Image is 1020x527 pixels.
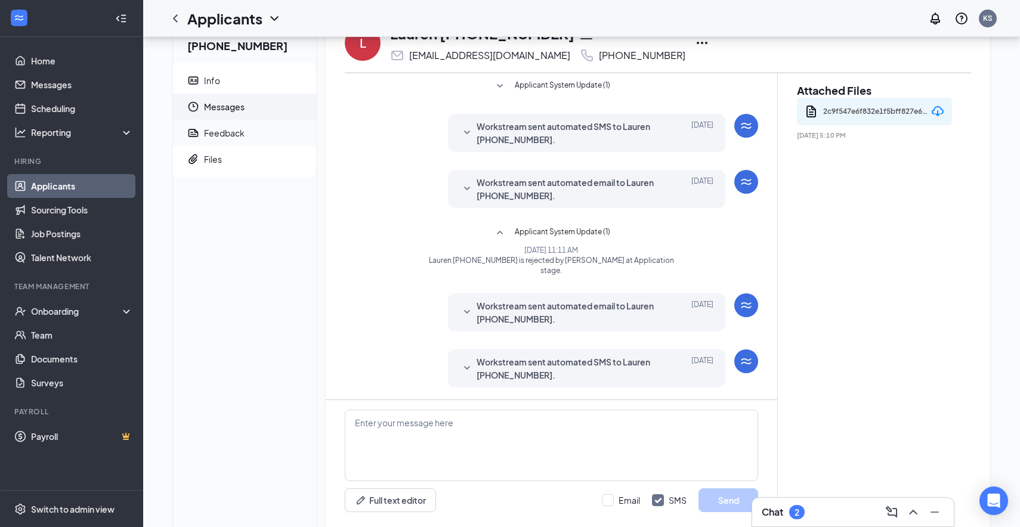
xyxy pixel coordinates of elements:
div: Reporting [31,126,134,138]
div: [PHONE_NUMBER] [599,49,685,61]
svg: WorkstreamLogo [739,175,753,189]
div: 2c9f547e6f832e1f5bff827e65bbf0da.pdf [823,103,928,120]
svg: QuestionInfo [954,11,969,26]
a: Messages [31,73,133,97]
svg: Paperclip [187,153,199,165]
svg: Ellipses [695,36,709,50]
button: Minimize [925,503,944,522]
span: Applicant System Update (1) [515,79,610,94]
span: Lauren [PHONE_NUMBER] is rejected by [PERSON_NAME] at Application stage. [428,255,676,275]
a: ContactCardInfo [173,67,316,94]
a: Scheduling [31,97,133,120]
svg: Analysis [14,126,26,138]
span: [DATE] [691,299,713,325]
span: [DATE] [691,176,713,202]
button: Full text editorPen [345,488,436,512]
button: ComposeMessage [882,503,901,522]
button: Send [698,488,758,512]
a: Team [31,323,133,347]
svg: WorkstreamLogo [739,354,753,368]
svg: ContactCard [187,75,199,86]
svg: UserCheck [14,305,26,317]
div: L [360,35,366,51]
a: PaperclipFiles [173,146,316,172]
span: Workstream sent automated email to Lauren [PHONE_NUMBER]. [477,299,660,325]
a: Talent Network [31,246,133,269]
span: [DATE] [691,120,713,146]
button: SmallChevronDownApplicant System Update (1) [493,79,610,94]
div: [EMAIL_ADDRESS][DOMAIN_NAME] [409,49,570,61]
a: PayrollCrown [31,424,133,448]
a: Surveys [31,371,133,395]
span: Workstream sent automated email to Lauren [PHONE_NUMBER]. [477,176,660,202]
span: Workstream sent automated SMS to Lauren [PHONE_NUMBER]. [477,120,660,146]
svg: Report [187,127,199,139]
a: Sourcing Tools [31,198,133,222]
svg: Email [390,48,404,63]
h2: Attached Files [797,83,952,98]
button: SmallChevronUpApplicant System Update (1) [493,226,610,240]
span: [DATE] 11:11 AM [428,245,676,255]
svg: WorkstreamLogo [739,298,753,312]
div: Info [204,75,220,86]
h1: Applicants [187,8,262,29]
svg: ComposeMessage [885,505,899,519]
span: Workstream sent automated SMS to Lauren [PHONE_NUMBER]. [477,355,660,382]
a: Documents [31,347,133,371]
div: Files [204,153,222,165]
div: Payroll [14,407,131,417]
svg: Collapse [115,13,127,24]
h3: Chat [762,506,783,519]
span: Messages [204,94,307,120]
svg: Download [931,104,945,119]
a: Home [31,49,133,73]
svg: Phone [580,48,594,63]
button: ChevronUp [904,503,923,522]
svg: SmallChevronDown [493,79,507,94]
span: [DATE] 5:10 PM [797,131,952,139]
div: 2 [795,507,799,517]
div: KS [983,13,993,23]
div: Switch to admin view [31,503,115,515]
svg: SmallChevronUp [493,226,507,240]
a: ClockMessages [173,94,316,120]
span: Applicant System Update (1) [515,226,610,240]
div: Open Intercom Messenger [979,486,1008,515]
a: Job Postings [31,222,133,246]
svg: ChevronDown [267,11,282,26]
svg: Document [804,104,818,119]
a: Applicants [31,174,133,198]
svg: SmallChevronDown [460,305,474,320]
svg: SmallChevronDown [460,182,474,196]
div: Team Management [14,281,131,292]
svg: SmallChevronDown [460,361,474,376]
svg: ChevronLeft [168,11,183,26]
div: Feedback [204,127,245,139]
svg: WorkstreamLogo [739,119,753,133]
a: ReportFeedback [173,120,316,146]
svg: Clock [187,101,199,113]
svg: ChevronUp [906,505,920,519]
svg: WorkstreamLogo [13,12,25,24]
svg: Notifications [928,11,942,26]
svg: Pen [355,494,367,506]
svg: Settings [14,503,26,515]
svg: SmallChevronDown [460,126,474,140]
div: Onboarding [31,305,123,317]
span: [DATE] [691,355,713,382]
svg: Minimize [928,505,942,519]
div: Hiring [14,156,131,166]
